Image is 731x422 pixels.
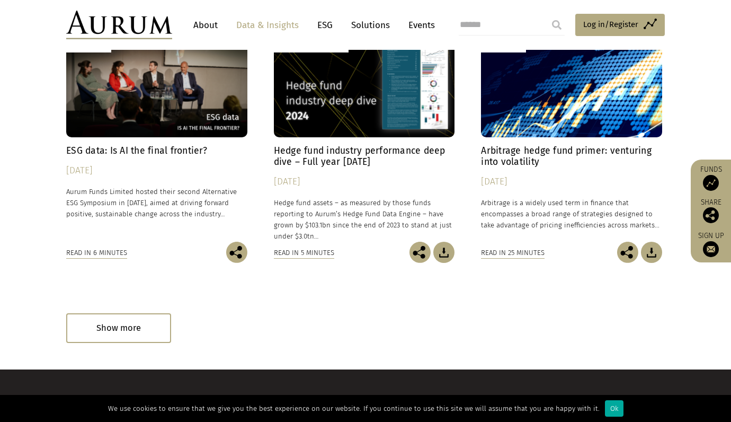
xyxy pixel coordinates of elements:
a: Sign up [696,231,726,257]
img: Share this post [226,242,247,263]
a: ESG [312,15,338,35]
a: Data & Insights [231,15,304,35]
div: Share [696,199,726,223]
p: Aurum Funds Limited hosted their second Alternative ESG Symposium in [DATE], aimed at driving for... [66,186,247,219]
a: Funds [696,165,726,191]
a: Insights ESG data: Is AI the final frontier? [DATE] Aurum Funds Limited hosted their second Alter... [66,24,247,242]
span: Log in/Register [583,18,638,31]
div: [DATE] [66,163,247,178]
img: Download Article [641,242,662,263]
div: Ok [605,400,623,417]
h4: ESG data: Is AI the final frontier? [66,145,247,156]
a: Insights Arbitrage hedge fund primer: venturing into volatility [DATE] Arbitrage is a widely used... [481,24,662,242]
img: Aurum [66,11,172,39]
div: Read in 25 minutes [481,247,545,259]
p: Arbitrage is a widely used term in finance that encompasses a broad range of strategies designed ... [481,197,662,231]
img: Download Article [433,242,454,263]
h4: Hedge fund industry performance deep dive – Full year [DATE] [274,145,455,168]
img: Share this post [617,242,638,263]
img: Sign up to our newsletter [703,241,719,257]
a: About [188,15,223,35]
div: Read in 6 minutes [66,247,127,259]
div: [DATE] [274,174,455,189]
img: Access Funds [703,175,719,191]
div: Show more [66,313,171,342]
a: Events [403,15,435,35]
h4: Arbitrage hedge fund primer: venturing into volatility [481,145,662,168]
a: Hedge Fund Data Hedge fund industry performance deep dive – Full year [DATE] [DATE] Hedge fund as... [274,24,455,242]
p: Hedge fund assets – as measured by those funds reporting to Aurum’s Hedge Fund Data Engine – have... [274,197,455,242]
a: Solutions [346,15,395,35]
div: [DATE] [481,174,662,189]
input: Submit [546,14,567,36]
img: Share this post [703,207,719,223]
a: Log in/Register [575,14,665,36]
img: Share this post [409,242,431,263]
div: Read in 5 minutes [274,247,334,259]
